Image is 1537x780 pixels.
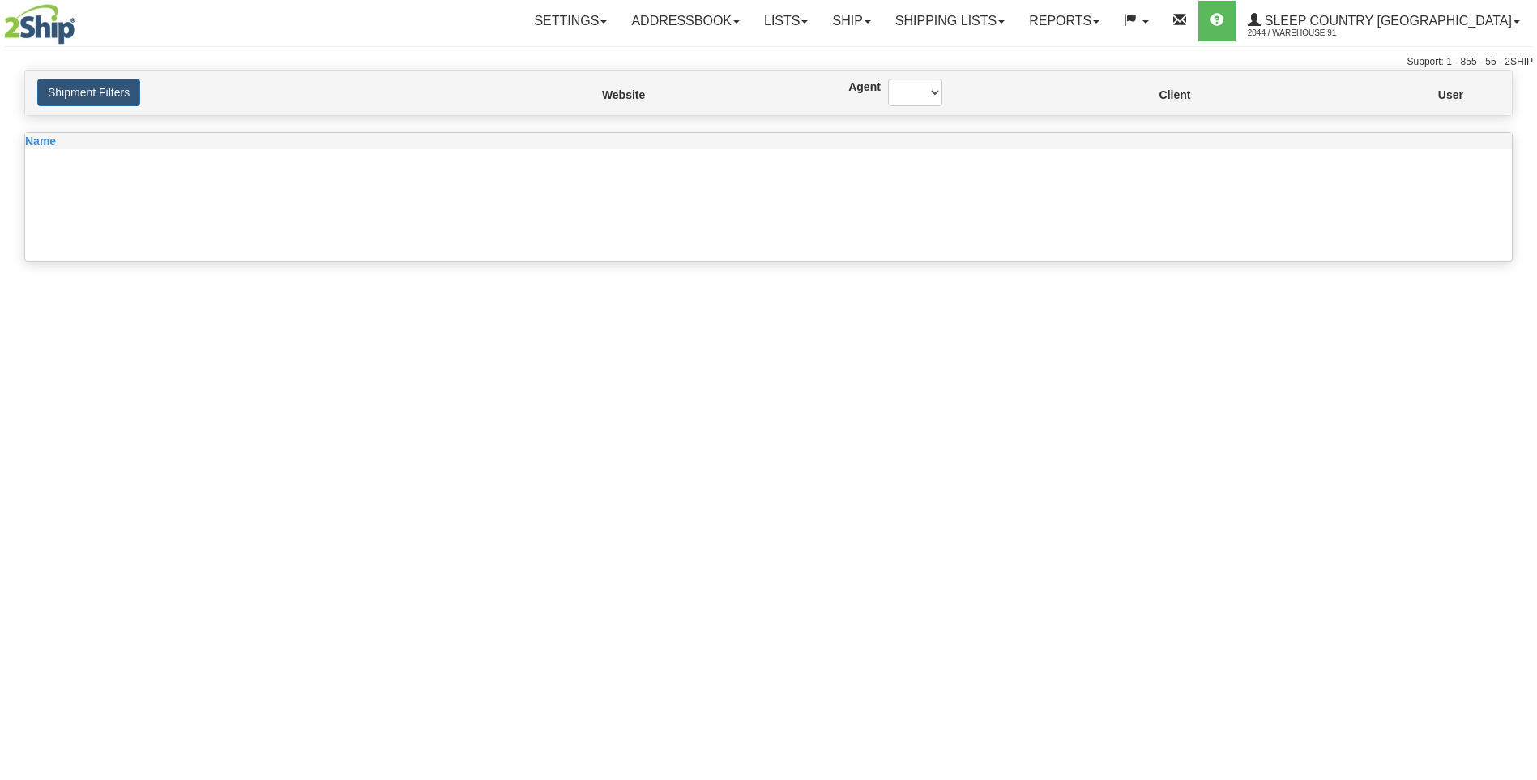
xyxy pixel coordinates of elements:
[1248,25,1369,41] span: 2044 / Warehouse 91
[820,1,882,41] a: Ship
[1017,1,1112,41] a: Reports
[619,1,752,41] a: Addressbook
[848,79,864,95] label: Agent
[25,135,56,148] span: Name
[37,79,140,106] button: Shipment Filters
[4,4,75,45] img: logo2044.jpg
[1261,14,1512,28] span: Sleep Country [GEOGRAPHIC_DATA]
[1236,1,1532,41] a: Sleep Country [GEOGRAPHIC_DATA] 2044 / Warehouse 91
[4,55,1533,69] div: Support: 1 - 855 - 55 - 2SHIP
[1159,87,1162,103] label: Client
[752,1,820,41] a: Lists
[602,87,608,103] label: Website
[522,1,619,41] a: Settings
[883,1,1017,41] a: Shipping lists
